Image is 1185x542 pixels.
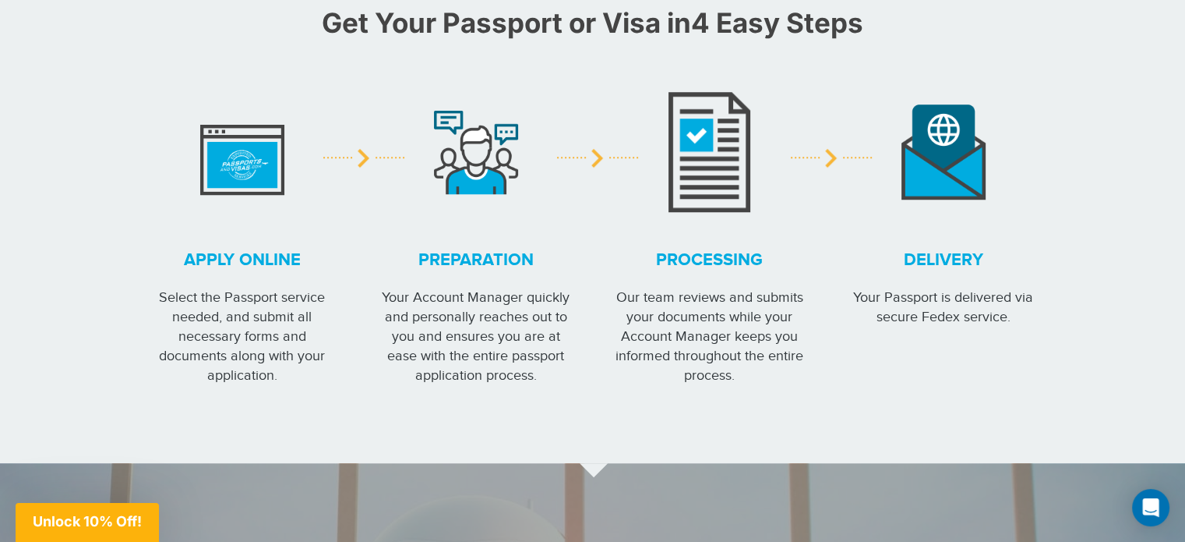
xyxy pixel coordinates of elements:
h2: Get Your Passport or Visa in [137,6,1049,39]
span: Unlock 10% Off! [33,513,142,530]
img: image description [901,105,986,199]
p: Your Passport is delivered via secure Fedex service. [846,288,1041,327]
strong: Preparation [379,248,573,272]
p: Select the Passport service needed, and submit all necessary forms and documents along with your ... [145,288,340,385]
img: image description [200,109,284,195]
img: image description [668,91,750,212]
strong: 4 Easy Steps [691,6,863,39]
p: Your Account Manager quickly and personally reaches out to you and ensures you are at ease with t... [379,288,573,385]
p: Our team reviews and submits your documents while your Account Manager keeps you informed through... [612,288,807,385]
strong: Processing [612,248,807,272]
img: image description [434,110,518,193]
div: Open Intercom Messenger [1132,489,1169,526]
strong: Delivery [846,248,1041,272]
strong: Apply online [145,248,340,272]
div: Unlock 10% Off! [16,503,159,542]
